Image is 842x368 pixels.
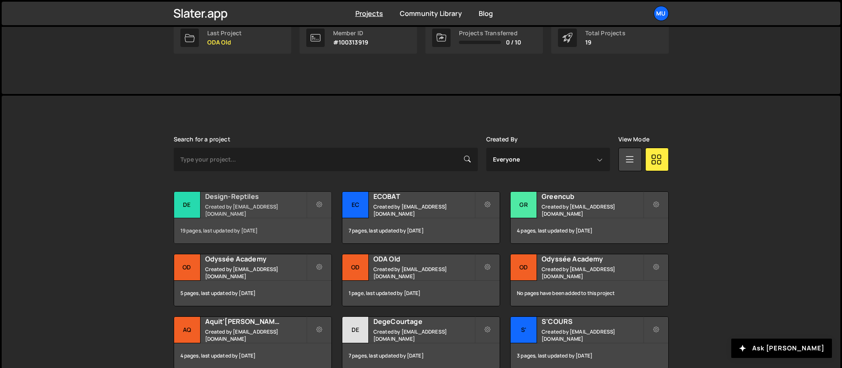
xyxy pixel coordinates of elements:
[510,191,668,244] a: Gr Greencub Created by [EMAIL_ADDRESS][DOMAIN_NAME] 4 pages, last updated by [DATE]
[479,9,493,18] a: Blog
[174,192,201,218] div: De
[618,136,649,143] label: View Mode
[542,203,643,217] small: Created by [EMAIL_ADDRESS][DOMAIN_NAME]
[511,218,668,243] div: 4 pages, last updated by [DATE]
[373,317,474,326] h2: DegeCourtage
[542,266,643,280] small: Created by [EMAIL_ADDRESS][DOMAIN_NAME]
[333,39,369,46] p: #100313919
[342,317,369,343] div: De
[542,192,643,201] h2: Greencub
[373,328,474,342] small: Created by [EMAIL_ADDRESS][DOMAIN_NAME]
[342,192,369,218] div: EC
[373,266,474,280] small: Created by [EMAIL_ADDRESS][DOMAIN_NAME]
[731,339,832,358] button: Ask [PERSON_NAME]
[510,254,668,306] a: Od Odyssée Academy Created by [EMAIL_ADDRESS][DOMAIN_NAME] No pages have been added to this project
[205,203,306,217] small: Created by [EMAIL_ADDRESS][DOMAIN_NAME]
[174,136,230,143] label: Search for a project
[585,39,626,46] p: 19
[174,218,331,243] div: 19 pages, last updated by [DATE]
[373,203,474,217] small: Created by [EMAIL_ADDRESS][DOMAIN_NAME]
[174,22,291,54] a: Last Project ODA Old
[400,9,462,18] a: Community Library
[585,30,626,37] div: Total Projects
[511,317,537,343] div: S'
[205,328,306,342] small: Created by [EMAIL_ADDRESS][DOMAIN_NAME]
[342,254,369,281] div: OD
[205,192,306,201] h2: Design-Reptiles
[205,266,306,280] small: Created by [EMAIL_ADDRESS][DOMAIN_NAME]
[654,6,669,21] a: Mu
[373,192,474,201] h2: ECOBAT
[342,281,500,306] div: 1 page, last updated by [DATE]
[207,39,242,46] p: ODA Old
[207,30,242,37] div: Last Project
[542,254,643,264] h2: Odyssée Academy
[205,254,306,264] h2: Odyssée Academy
[542,328,643,342] small: Created by [EMAIL_ADDRESS][DOMAIN_NAME]
[511,254,537,281] div: Od
[486,136,518,143] label: Created By
[342,191,500,244] a: EC ECOBAT Created by [EMAIL_ADDRESS][DOMAIN_NAME] 7 pages, last updated by [DATE]
[174,254,332,306] a: Od Odyssée Academy Created by [EMAIL_ADDRESS][DOMAIN_NAME] 5 pages, last updated by [DATE]
[355,9,383,18] a: Projects
[174,191,332,244] a: De Design-Reptiles Created by [EMAIL_ADDRESS][DOMAIN_NAME] 19 pages, last updated by [DATE]
[373,254,474,264] h2: ODA Old
[459,30,521,37] div: Projects Transferred
[174,281,331,306] div: 5 pages, last updated by [DATE]
[542,317,643,326] h2: S'COURS
[342,218,500,243] div: 7 pages, last updated by [DATE]
[174,317,201,343] div: Aq
[342,254,500,306] a: OD ODA Old Created by [EMAIL_ADDRESS][DOMAIN_NAME] 1 page, last updated by [DATE]
[333,30,369,37] div: Member ID
[174,254,201,281] div: Od
[511,281,668,306] div: No pages have been added to this project
[205,317,306,326] h2: Aquit'[PERSON_NAME]
[506,39,521,46] span: 0 / 10
[174,148,478,171] input: Type your project...
[511,192,537,218] div: Gr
